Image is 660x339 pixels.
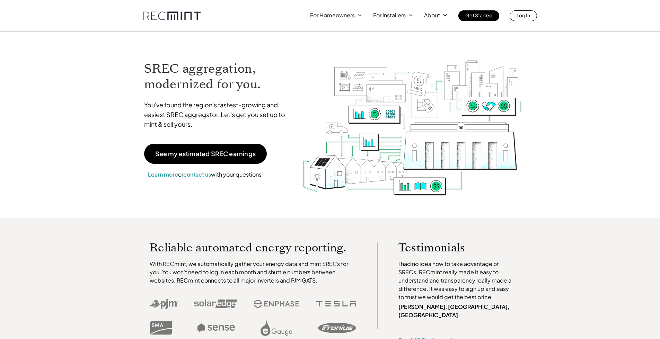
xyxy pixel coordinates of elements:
[510,10,537,21] a: Log In
[373,10,406,20] p: For Installers
[302,42,523,197] img: RECmint value cycle
[144,144,267,164] a: See my estimated SREC earnings
[424,10,440,20] p: About
[398,303,515,319] p: [PERSON_NAME], [GEOGRAPHIC_DATA], [GEOGRAPHIC_DATA]
[144,100,292,129] p: You've found the region's fastest-growing and easiest SREC aggregator. Let's get you set up to mi...
[398,260,515,301] p: I had no idea how to take advantage of SRECs. RECmint really made it easy to understand and trans...
[144,170,265,179] p: or with your questions
[458,10,499,21] a: Get Started
[150,260,356,285] p: With RECmint, we automatically gather your energy data and mint SRECs for you. You won't need to ...
[465,10,492,20] p: Get Started
[148,171,178,178] a: Learn more
[150,242,356,253] p: Reliable automated energy reporting.
[310,10,355,20] p: For Homeowners
[398,242,502,253] p: Testimonials
[144,61,292,92] h1: SREC aggregation, modernized for you.
[155,151,256,157] p: See my estimated SREC earnings
[183,171,211,178] a: contact us
[517,10,530,20] p: Log In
